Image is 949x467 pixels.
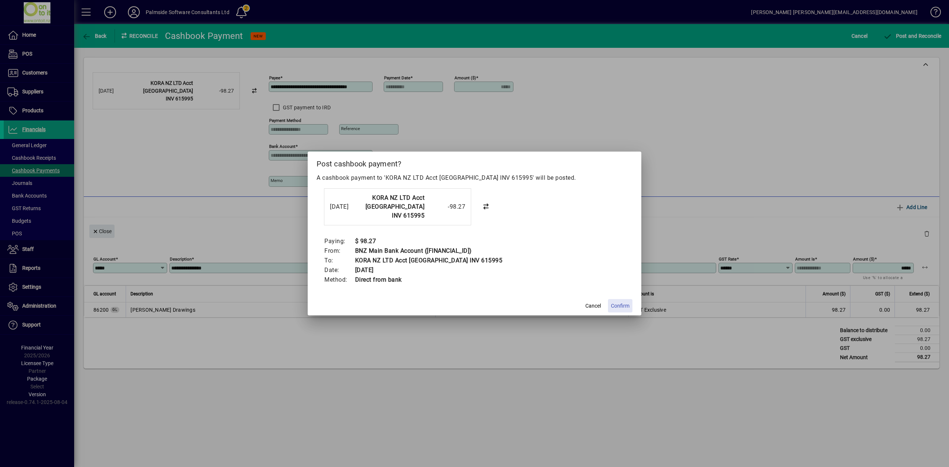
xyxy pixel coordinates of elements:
[330,202,360,211] div: [DATE]
[355,265,503,275] td: [DATE]
[355,246,503,256] td: BNZ Main Bank Account ([FINANCIAL_ID])
[324,265,355,275] td: Date:
[366,194,425,219] strong: KORA NZ LTD Acct [GEOGRAPHIC_DATA] INV 615995
[324,256,355,265] td: To:
[428,202,465,211] div: -98.27
[324,246,355,256] td: From:
[581,299,605,312] button: Cancel
[308,152,641,173] h2: Post cashbook payment?
[585,302,601,310] span: Cancel
[611,302,629,310] span: Confirm
[324,236,355,246] td: Paying:
[608,299,632,312] button: Confirm
[355,275,503,285] td: Direct from bank
[324,275,355,285] td: Method:
[355,256,503,265] td: KORA NZ LTD Acct [GEOGRAPHIC_DATA] INV 615995
[355,236,503,246] td: $ 98.27
[317,173,632,182] p: A cashbook payment to 'KORA NZ LTD Acct [GEOGRAPHIC_DATA] INV 615995' will be posted.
